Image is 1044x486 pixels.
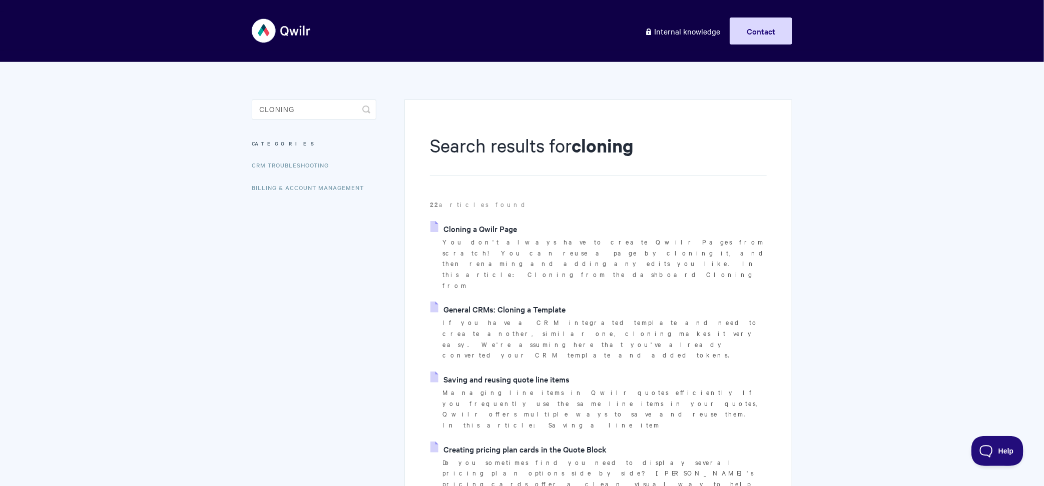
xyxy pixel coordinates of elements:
img: Qwilr Help Center [252,12,311,49]
a: Internal knowledge [637,17,728,44]
h3: Categories [252,134,376,152]
a: CRM Troubleshooting [252,155,336,175]
a: Cloning a Qwilr Page [430,221,517,236]
strong: cloning [572,133,634,157]
h1: Search results for [430,132,767,176]
p: You don't always have to create Qwilr Pages from scratch! You can reuse a page by cloning it, and... [442,236,767,291]
p: articles found [430,199,767,210]
p: Managing line items in Qwilr quotes efficiently If you frequently use the same line items in your... [442,387,767,430]
a: Creating pricing plan cards in the Quote Block [430,441,607,456]
a: General CRMs: Cloning a Template [430,301,566,316]
a: Saving and reusing quote line items [430,371,570,386]
a: Billing & Account Management [252,177,371,197]
input: Search [252,99,376,119]
p: If you have a CRM integrated template and need to create another, similar one, cloning makes it v... [442,317,767,360]
strong: 22 [430,199,439,209]
a: Contact [730,17,792,44]
iframe: Toggle Customer Support [971,436,1024,466]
